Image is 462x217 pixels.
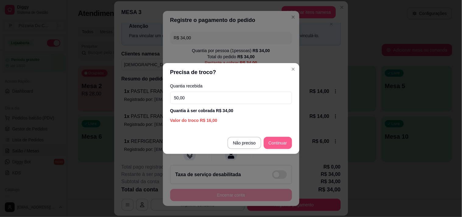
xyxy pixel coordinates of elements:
[170,108,292,114] div: Quantia à ser cobrada R$ 34,00
[163,63,299,81] header: Precisa de troco?
[264,137,292,149] button: Continuar
[227,137,261,149] button: Não preciso
[170,117,292,123] div: Valor do troco R$ 16,00
[288,64,298,74] button: Close
[170,84,292,88] label: Quantia recebida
